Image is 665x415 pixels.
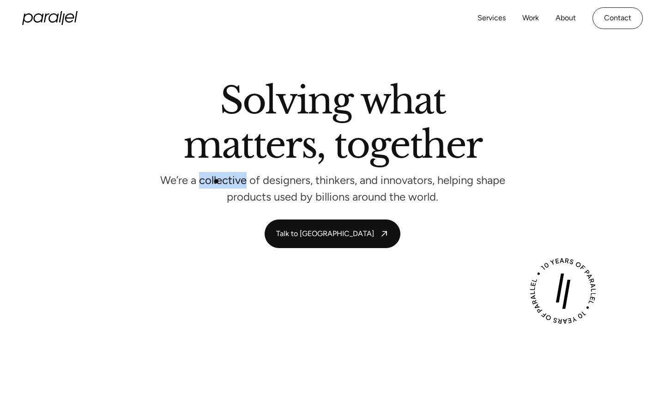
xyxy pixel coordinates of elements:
[592,7,643,29] a: Contact
[183,83,482,167] h2: Solving what matters, together
[478,12,506,25] a: Services
[556,12,576,25] a: About
[159,177,506,201] p: We’re a collective of designers, thinkers, and innovators, helping shape products used by billion...
[22,11,78,25] a: home
[522,12,539,25] a: Work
